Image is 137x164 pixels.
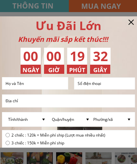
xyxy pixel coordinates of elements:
input: Số điện thoại [76,78,133,89]
input: Họ và Tên [4,77,66,89]
h3: GIÂY [93,65,114,75]
div: Khuyến mãi sắp kết thúc!!! [18,34,119,45]
div: Ưu Đãi Lớn [10,16,127,35]
input: Địa chỉ [4,95,133,107]
span: 2 chiếc : 120k + Miễn phí ship (Lượt mua nhiều nhất) [11,132,105,138]
h3: NGÀY [23,65,43,75]
span: 3 chiếc : 150k + Miễn phí ship [11,140,105,146]
h3: GIỜ [48,65,68,75]
h3: PHÚT [69,65,89,75]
